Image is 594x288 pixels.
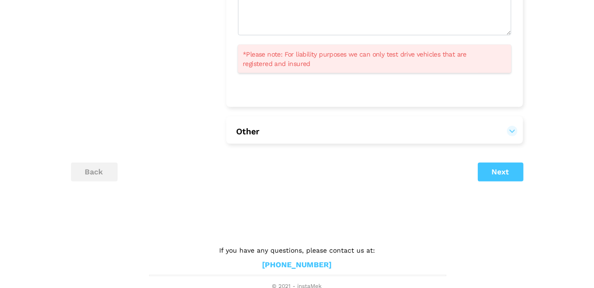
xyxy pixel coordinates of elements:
[236,126,514,137] button: Other
[71,163,118,181] button: back
[243,49,495,68] span: *Please note: For liability purposes we can only test drive vehicles that are registered and insured
[149,245,445,255] p: If you have any questions, please contact us at:
[262,260,332,270] a: [PHONE_NUMBER]
[478,163,523,181] button: Next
